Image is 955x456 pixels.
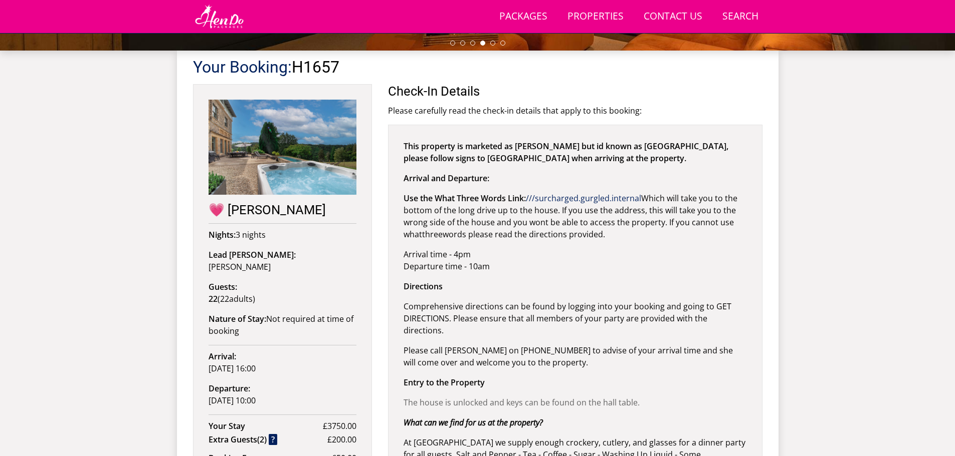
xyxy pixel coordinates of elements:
[209,382,356,406] p: [DATE] 10:00
[404,377,485,388] strong: Entry to the Property
[209,100,356,217] a: 💗 [PERSON_NAME]
[209,350,356,374] p: [DATE] 16:00
[209,203,356,217] h2: 💗 [PERSON_NAME]
[404,300,747,336] p: Comprehensive directions can be found by logging into your booking and going to GET DIRECTIONS. P...
[193,4,246,29] img: Hen Do Packages
[209,383,250,394] strong: Departure:
[249,293,253,304] span: s
[209,229,236,240] strong: Nights:
[332,434,356,445] span: 200.00
[209,433,277,445] strong: Extra Guest ( )
[404,193,526,204] strong: Use the What Three Words Link:
[404,173,489,184] strong: Arrival and Departure:
[404,344,747,368] p: Please call [PERSON_NAME] on [PHONE_NUMBER] to advise of your arrival time and she will come over...
[209,351,236,362] strong: Arrival:
[209,100,356,195] img: An image of '💗 KENNARD HALL'
[404,281,443,292] strong: Directions
[209,293,218,304] strong: 22
[404,192,747,240] p: Which will take you to the bottom of the long drive up to the house. If you use the address, this...
[253,434,257,445] span: s
[495,6,551,28] a: Packages
[323,420,356,432] span: £
[209,281,237,292] strong: Guests:
[209,229,356,241] p: 3 nights
[220,293,229,304] span: 22
[327,433,356,445] span: £
[209,313,356,337] p: Not required at time of booking
[388,105,762,117] p: Please carefully read the check-in details that apply to this booking:
[718,6,762,28] a: Search
[209,313,266,324] strong: Nature of Stay:
[193,59,762,76] h1: H1657
[640,6,706,28] a: Contact Us
[209,249,296,260] strong: Lead [PERSON_NAME]:
[526,193,641,204] a: ///surcharged.gurgled.internal
[404,417,543,428] i: What can we find for us at the property?
[404,141,728,164] strong: This property is marketed as [PERSON_NAME] but id known as [GEOGRAPHIC_DATA], please follow signs...
[209,293,255,304] span: ( )
[209,420,323,432] strong: Your Stay
[327,420,356,431] span: 3750.00
[260,434,264,445] span: 2
[209,261,271,272] span: [PERSON_NAME]
[404,397,640,408] font: The house is unlocked and keys can be found on the hall table.
[404,248,747,272] p: Arrival time - 4pm Departure time - 10am
[388,84,762,98] h2: Check-In Details
[563,6,628,28] a: Properties
[193,58,292,77] a: Your Booking:
[220,293,253,304] span: adult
